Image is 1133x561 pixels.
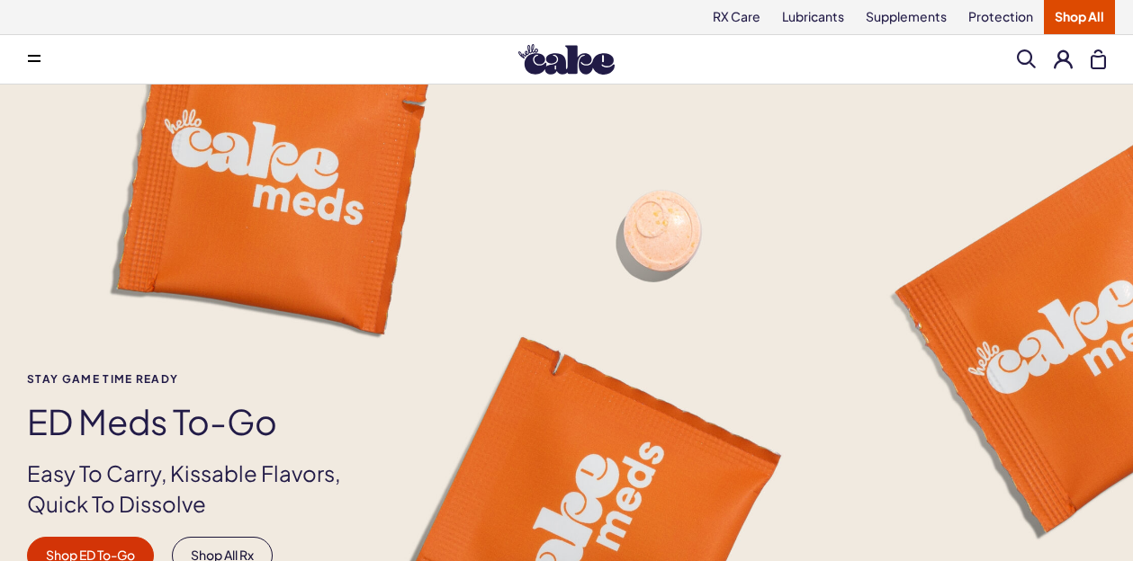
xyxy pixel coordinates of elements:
h1: ED Meds to-go [27,403,371,441]
span: Stay Game time ready [27,373,371,385]
p: Easy To Carry, Kissable Flavors, Quick To Dissolve [27,459,371,519]
img: Hello Cake [518,44,615,75]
